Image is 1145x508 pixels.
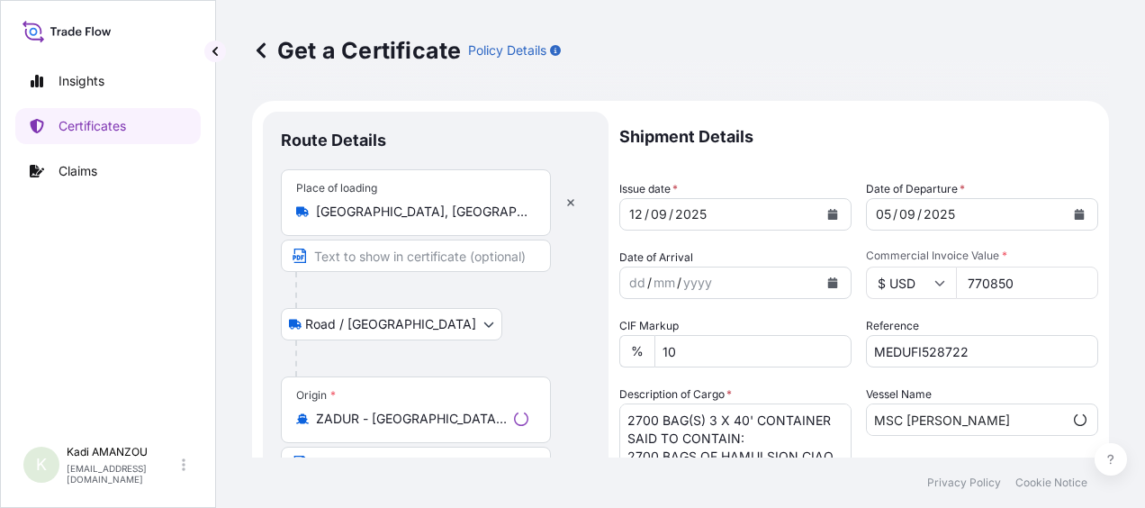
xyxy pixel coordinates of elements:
[514,412,528,426] div: Loading
[281,447,551,479] input: Text to appear on certificate
[654,335,852,367] input: Enter percentage between 0 and 10%
[1015,476,1087,490] a: Cookie Notice
[252,36,461,65] p: Get a Certificate
[619,386,732,404] label: Description of Cargo
[468,41,546,59] p: Policy Details
[867,404,1063,436] input: Type to search vessel name or IMO
[681,272,714,294] div: year,
[296,388,336,403] div: Origin
[619,317,679,335] label: CIF Markup
[866,180,965,198] span: Date of Departure
[619,249,693,267] span: Date of Arrival
[927,476,1001,490] a: Privacy Policy
[866,335,1098,367] input: Enter booking reference
[627,272,647,294] div: day,
[866,249,1098,263] span: Commercial Invoice Value
[305,315,476,333] span: Road / [GEOGRAPHIC_DATA]
[281,240,551,272] input: Text to appear on certificate
[818,200,847,229] button: Calendar
[1063,403,1097,437] button: Show suggestions
[316,410,507,428] input: Origin
[316,203,528,221] input: Place of loading
[669,204,673,225] div: /
[1065,200,1094,229] button: Calendar
[59,162,97,180] p: Claims
[917,204,922,225] div: /
[15,153,201,189] a: Claims
[281,308,502,340] button: Select transport
[619,335,654,367] div: %
[645,204,649,225] div: /
[627,204,645,225] div: day,
[59,117,126,135] p: Certificates
[281,130,386,151] p: Route Details
[15,63,201,99] a: Insights
[818,268,847,297] button: Calendar
[15,108,201,144] a: Certificates
[866,386,932,404] label: Vessel Name
[673,204,708,225] div: year,
[866,317,919,335] label: Reference
[874,204,893,225] div: day,
[67,445,178,459] p: Kadi AMANZOU
[67,463,178,485] p: [EMAIL_ADDRESS][DOMAIN_NAME]
[922,204,957,225] div: year,
[677,272,681,294] div: /
[296,181,377,195] div: Place of loading
[619,112,1098,162] p: Shipment Details
[893,204,897,225] div: /
[619,180,678,198] span: Issue date
[897,204,917,225] div: month,
[956,267,1098,299] input: Enter amount
[652,272,677,294] div: month,
[36,456,47,474] span: K
[647,272,652,294] div: /
[59,72,104,90] p: Insights
[649,204,669,225] div: month,
[619,404,852,490] textarea: 2700 BAG(S) 3 X 40' CONTAINER SAID TO CONTAIN: 2700 BAGS OF HAMULSION CIAO EGG POWDER 2 PACKED ON...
